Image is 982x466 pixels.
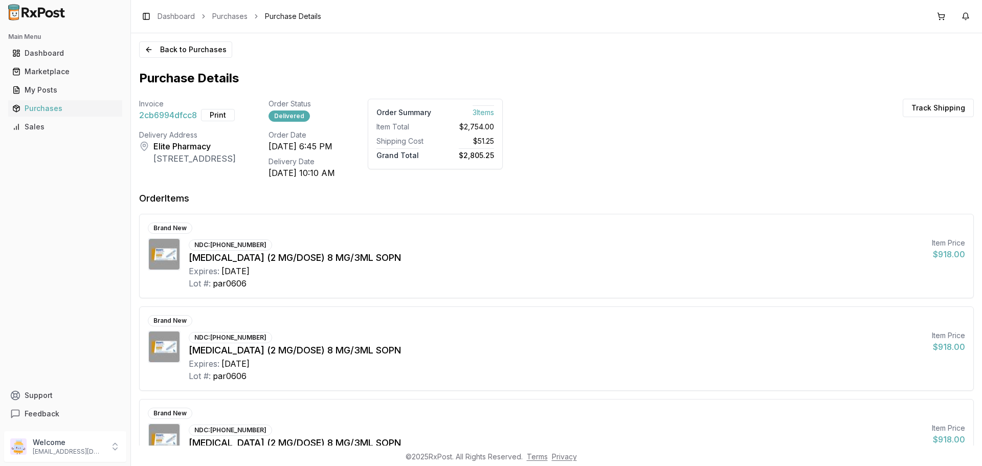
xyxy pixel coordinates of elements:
[4,386,126,405] button: Support
[8,99,122,118] a: Purchases
[189,370,211,382] div: Lot #:
[269,110,310,122] div: Delivered
[149,239,180,270] img: Ozempic (2 MG/DOSE) 8 MG/3ML SOPN
[158,11,195,21] a: Dashboard
[189,425,272,436] div: NDC: [PHONE_NUMBER]
[139,109,197,121] span: 2cb6994dfcc8
[12,85,118,95] div: My Posts
[265,11,321,21] span: Purchase Details
[201,109,235,121] button: Print
[269,140,335,152] div: [DATE] 6:45 PM
[33,437,104,448] p: Welcome
[552,452,577,461] a: Privacy
[376,107,431,118] div: Order Summary
[8,33,122,41] h2: Main Menu
[12,48,118,58] div: Dashboard
[33,448,104,456] p: [EMAIL_ADDRESS][DOMAIN_NAME]
[189,436,924,450] div: [MEDICAL_DATA] (2 MG/DOSE) 8 MG/3ML SOPN
[221,358,250,370] div: [DATE]
[139,191,189,206] div: Order Items
[903,99,974,117] button: Track Shipping
[4,405,126,423] button: Feedback
[4,82,126,98] button: My Posts
[153,140,236,152] div: Elite Pharmacy
[189,277,211,290] div: Lot #:
[4,119,126,135] button: Sales
[149,331,180,362] img: Ozempic (2 MG/DOSE) 8 MG/3ML SOPN
[932,248,965,260] div: $918.00
[139,41,232,58] button: Back to Purchases
[4,4,70,20] img: RxPost Logo
[139,99,236,109] div: Invoice
[213,370,247,382] div: par0606
[8,81,122,99] a: My Posts
[376,122,431,132] div: Item Total
[269,167,335,179] div: [DATE] 10:10 AM
[932,423,965,433] div: Item Price
[4,63,126,80] button: Marketplace
[221,265,250,277] div: [DATE]
[189,251,924,265] div: [MEDICAL_DATA] (2 MG/DOSE) 8 MG/3ML SOPN
[269,99,335,109] div: Order Status
[376,136,431,146] div: Shipping Cost
[212,11,248,21] a: Purchases
[10,438,27,455] img: User avatar
[139,130,236,140] div: Delivery Address
[8,44,122,62] a: Dashboard
[189,239,272,251] div: NDC: [PHONE_NUMBER]
[148,408,192,419] div: Brand New
[189,332,272,343] div: NDC: [PHONE_NUMBER]
[148,315,192,326] div: Brand New
[158,11,321,21] nav: breadcrumb
[527,452,548,461] a: Terms
[932,238,965,248] div: Item Price
[439,122,494,132] div: $2,754.00
[148,223,192,234] div: Brand New
[439,136,494,146] div: $51.25
[12,103,118,114] div: Purchases
[4,100,126,117] button: Purchases
[4,45,126,61] button: Dashboard
[153,152,236,165] div: [STREET_ADDRESS]
[149,424,180,455] img: Ozempic (2 MG/DOSE) 8 MG/3ML SOPN
[269,157,335,167] div: Delivery Date
[189,265,219,277] div: Expires:
[932,341,965,353] div: $918.00
[189,358,219,370] div: Expires:
[213,277,247,290] div: par0606
[12,66,118,77] div: Marketplace
[376,148,419,160] span: Grand Total
[932,433,965,446] div: $918.00
[459,148,494,160] span: $2,805.25
[12,122,118,132] div: Sales
[8,62,122,81] a: Marketplace
[189,343,924,358] div: [MEDICAL_DATA] (2 MG/DOSE) 8 MG/3ML SOPN
[8,118,122,136] a: Sales
[932,330,965,341] div: Item Price
[269,130,335,140] div: Order Date
[139,70,974,86] h1: Purchase Details
[25,409,59,419] span: Feedback
[473,105,494,117] span: 3 Item s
